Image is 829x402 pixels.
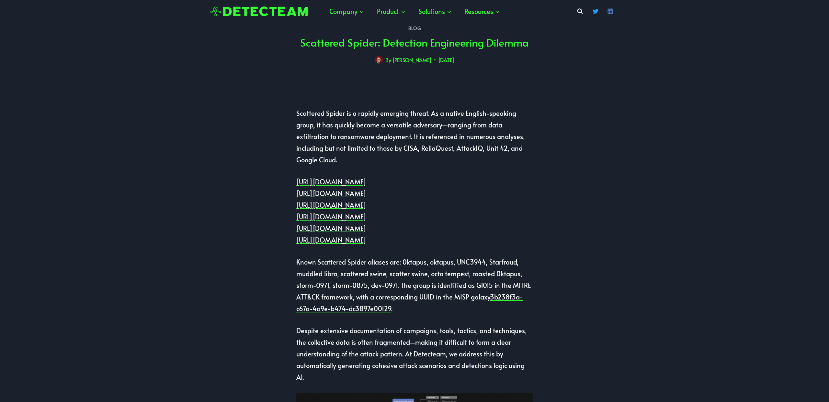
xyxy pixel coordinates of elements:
img: Detecteam [210,6,308,16]
a: Blog [408,25,421,31]
nav: Primary [323,2,506,21]
a: [URL][DOMAIN_NAME] [296,189,366,198]
span: By [385,55,391,65]
a: Company [323,2,370,21]
a: [PERSON_NAME] [392,56,432,63]
a: [URL][DOMAIN_NAME] [296,201,366,210]
p: Known Scattered Spider aliases are: 0ktapus, oktapus, UNC3944, Starfraud, muddled libra, scattere... [296,256,533,314]
a: Linkedin [604,5,617,18]
a: Product [370,2,412,21]
img: Avatar photo [375,56,383,64]
span: Product [377,5,405,17]
a: Resources [458,2,506,21]
span: Resources [464,5,500,17]
a: Author image [375,56,383,64]
a: Solutions [412,2,458,21]
a: [URL][DOMAIN_NAME] [296,177,366,186]
span: Solutions [418,5,451,17]
span: Company [329,5,364,17]
button: View Search Form [574,5,586,17]
a: [URL][DOMAIN_NAME] [296,212,366,221]
a: [URL][DOMAIN_NAME] [296,235,366,244]
p: Despite extensive documentation of campaigns, tools, tactics, and techniques, the collective data... [296,325,533,383]
a: [URL][DOMAIN_NAME] [296,224,366,233]
h1: Scattered Spider: Detection Engineering Dilemma [300,35,529,50]
time: [DATE] [438,55,454,65]
p: Scattered Spider is a rapidly emerging threat. As a native English-speaking group, it has quickly... [296,107,533,166]
a: Twitter [589,5,602,18]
